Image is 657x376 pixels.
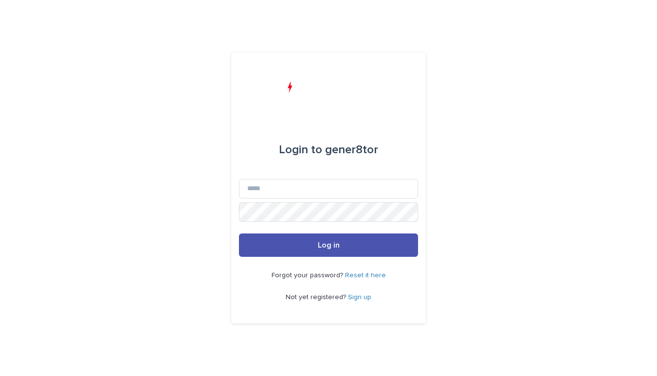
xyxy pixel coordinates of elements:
div: gener8tor [279,136,378,163]
img: C5FSyDJJSaq9LqOlk373 [274,76,383,105]
span: Log in [318,241,340,249]
button: Log in [239,233,418,257]
span: Not yet registered? [286,294,348,301]
span: Forgot your password? [272,272,345,279]
span: Login to [279,144,322,156]
a: Reset it here [345,272,386,279]
a: Sign up [348,294,371,301]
